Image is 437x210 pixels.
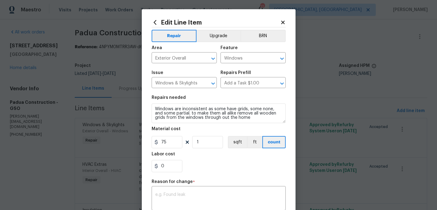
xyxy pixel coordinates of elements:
textarea: Windows are inconsistent as some have grids, some none, and some partial. to make them all alike ... [152,103,286,123]
button: ft [247,136,262,148]
h5: Repairs Prefill [220,71,251,75]
button: Open [278,79,286,88]
button: count [262,136,286,148]
h5: Reason for change [152,180,193,184]
h5: Feature [220,46,238,50]
button: Upgrade [197,30,240,42]
button: Open [209,54,217,63]
button: Open [209,79,217,88]
button: Repair [152,30,197,42]
h5: Repairs needed [152,95,186,100]
h5: Labor cost [152,152,175,156]
h5: Issue [152,71,163,75]
h5: Area [152,46,162,50]
button: sqft [228,136,247,148]
h5: Material cost [152,127,181,131]
h2: Edit Line Item [152,19,280,26]
button: Open [278,54,286,63]
button: BRN [240,30,286,42]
